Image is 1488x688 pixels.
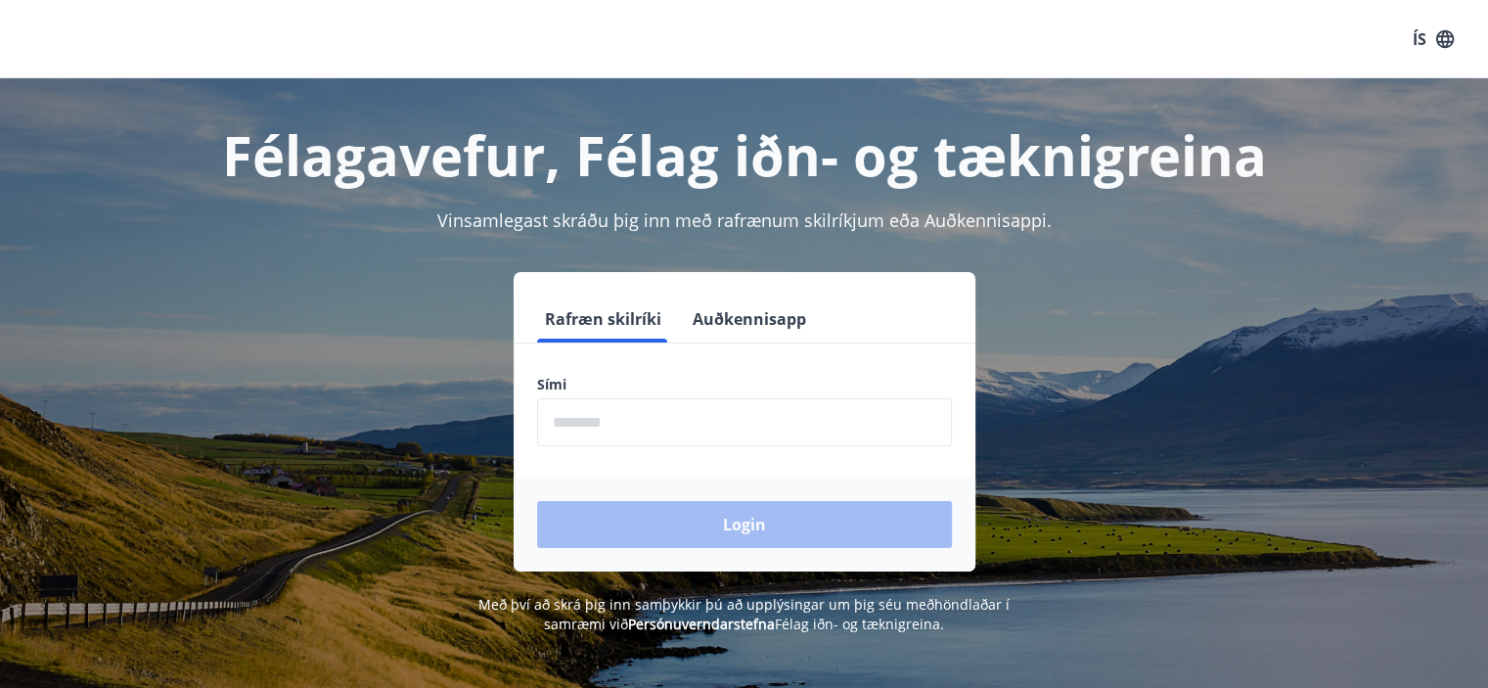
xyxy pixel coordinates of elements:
[537,296,669,343] button: Rafræn skilríki
[537,375,952,394] label: Sími
[685,296,814,343] button: Auðkennisapp
[437,208,1052,232] span: Vinsamlegast skráðu þig inn með rafrænum skilríkjum eða Auðkennisappi.
[64,117,1425,192] h1: Félagavefur, Félag iðn- og tæknigreina
[1402,22,1465,57] button: ÍS
[628,615,775,633] a: Persónuverndarstefna
[478,595,1010,633] span: Með því að skrá þig inn samþykkir þú að upplýsingar um þig séu meðhöndlaðar í samræmi við Félag i...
